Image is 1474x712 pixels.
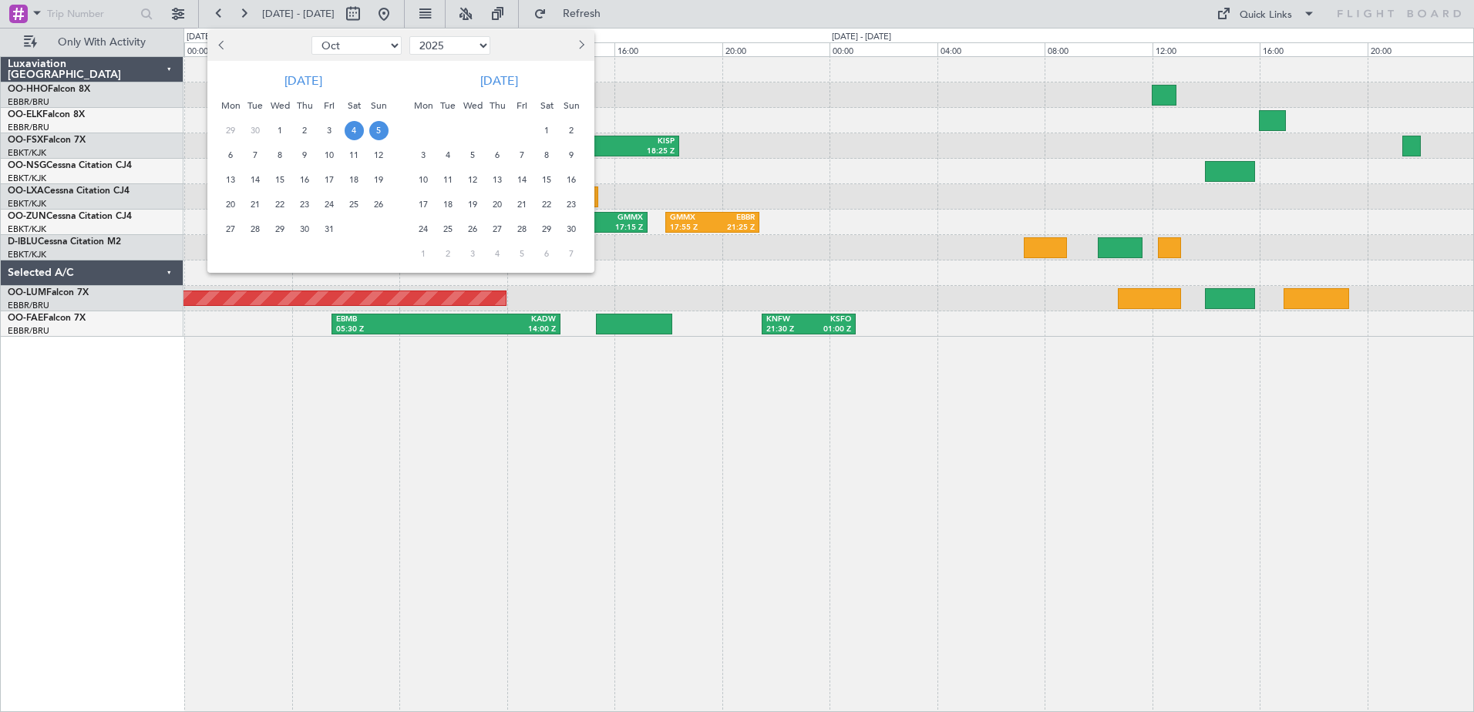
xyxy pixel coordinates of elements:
[292,118,317,143] div: 2-10-2025
[271,170,290,190] span: 15
[513,220,532,239] span: 28
[369,195,389,214] span: 26
[488,220,507,239] span: 27
[537,195,557,214] span: 22
[292,167,317,192] div: 16-10-2025
[534,217,559,241] div: 29-11-2025
[513,146,532,165] span: 7
[243,167,268,192] div: 14-10-2025
[268,118,292,143] div: 1-10-2025
[345,146,364,165] span: 11
[292,192,317,217] div: 23-10-2025
[366,192,391,217] div: 26-10-2025
[268,93,292,118] div: Wed
[342,93,366,118] div: Sat
[295,170,315,190] span: 16
[243,93,268,118] div: Tue
[510,241,534,266] div: 5-12-2025
[510,192,534,217] div: 21-11-2025
[534,192,559,217] div: 22-11-2025
[320,195,339,214] span: 24
[342,167,366,192] div: 18-10-2025
[271,146,290,165] span: 8
[342,118,366,143] div: 4-10-2025
[243,217,268,241] div: 28-10-2025
[311,36,402,55] select: Select month
[559,217,584,241] div: 30-11-2025
[463,244,483,264] span: 3
[243,118,268,143] div: 30-9-2025
[366,118,391,143] div: 5-10-2025
[559,167,584,192] div: 16-11-2025
[460,167,485,192] div: 12-11-2025
[411,93,436,118] div: Mon
[411,167,436,192] div: 10-11-2025
[460,93,485,118] div: Wed
[510,93,534,118] div: Fri
[537,146,557,165] span: 8
[366,167,391,192] div: 19-10-2025
[218,118,243,143] div: 29-9-2025
[218,167,243,192] div: 13-10-2025
[439,244,458,264] span: 2
[436,192,460,217] div: 18-11-2025
[513,195,532,214] span: 21
[488,146,507,165] span: 6
[559,143,584,167] div: 9-11-2025
[439,170,458,190] span: 11
[246,220,265,239] span: 28
[534,143,559,167] div: 8-11-2025
[268,192,292,217] div: 22-10-2025
[460,192,485,217] div: 19-11-2025
[510,167,534,192] div: 14-11-2025
[271,195,290,214] span: 22
[559,118,584,143] div: 2-11-2025
[510,143,534,167] div: 7-11-2025
[345,121,364,140] span: 4
[436,167,460,192] div: 11-11-2025
[317,143,342,167] div: 10-10-2025
[317,167,342,192] div: 17-10-2025
[439,220,458,239] span: 25
[295,146,315,165] span: 9
[485,217,510,241] div: 27-11-2025
[562,195,581,214] span: 23
[537,220,557,239] span: 29
[218,93,243,118] div: Mon
[439,195,458,214] span: 18
[317,217,342,241] div: 31-10-2025
[463,195,483,214] span: 19
[295,195,315,214] span: 23
[513,244,532,264] span: 5
[436,93,460,118] div: Tue
[295,121,315,140] span: 2
[460,143,485,167] div: 5-11-2025
[320,220,339,239] span: 31
[559,93,584,118] div: Sun
[485,167,510,192] div: 13-11-2025
[243,192,268,217] div: 21-10-2025
[485,93,510,118] div: Thu
[436,143,460,167] div: 4-11-2025
[221,220,241,239] span: 27
[463,220,483,239] span: 26
[246,195,265,214] span: 21
[214,33,231,58] button: Previous month
[411,192,436,217] div: 17-11-2025
[559,241,584,266] div: 7-12-2025
[317,93,342,118] div: Fri
[562,121,581,140] span: 2
[460,217,485,241] div: 26-11-2025
[436,241,460,266] div: 2-12-2025
[572,33,589,58] button: Next month
[292,217,317,241] div: 30-10-2025
[414,220,433,239] span: 24
[369,170,389,190] span: 19
[510,217,534,241] div: 28-11-2025
[534,167,559,192] div: 15-11-2025
[268,217,292,241] div: 29-10-2025
[460,241,485,266] div: 3-12-2025
[562,146,581,165] span: 9
[268,143,292,167] div: 8-10-2025
[366,143,391,167] div: 12-10-2025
